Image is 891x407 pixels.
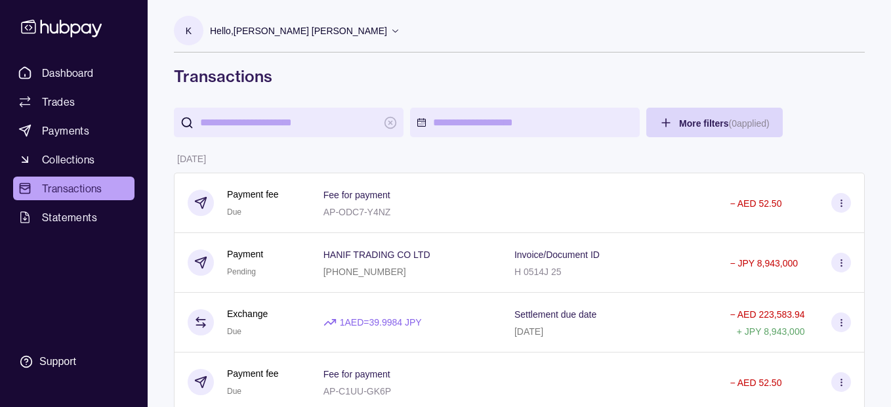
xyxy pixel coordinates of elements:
p: AP-ODC7-Y4NZ [323,207,391,217]
span: Statements [42,209,97,225]
span: Payments [42,123,89,139]
p: AP-C1UU-GK6P [323,386,391,396]
p: K [186,24,192,38]
p: Fee for payment [323,369,390,379]
a: Trades [13,90,135,114]
p: ( 0 applied) [728,118,769,129]
p: Settlement due date [514,309,596,320]
span: Due [227,207,241,217]
p: Hello, [PERSON_NAME] [PERSON_NAME] [210,24,387,38]
p: Payment fee [227,366,279,381]
div: Support [39,354,76,369]
a: Collections [13,148,135,171]
p: [DATE] [514,326,543,337]
span: Transactions [42,181,102,196]
h1: Transactions [174,66,865,87]
a: Payments [13,119,135,142]
span: Pending [227,267,256,276]
a: Transactions [13,177,135,200]
span: Dashboard [42,65,94,81]
p: Payment fee [227,187,279,202]
p: − AED 223,583.94 [730,309,804,320]
p: Exchange [227,307,268,321]
p: Payment [227,247,263,261]
p: Fee for payment [323,190,390,200]
span: Due [227,387,241,396]
span: More filters [679,118,770,129]
p: H 0514J 25 [514,267,562,277]
a: Statements [13,205,135,229]
p: HANIF TRADING CO LTD [323,249,430,260]
button: More filters(0applied) [646,108,783,137]
span: Due [227,327,241,336]
span: Collections [42,152,94,167]
a: Dashboard [13,61,135,85]
p: − AED 52.50 [730,377,781,388]
input: search [200,108,377,137]
p: − AED 52.50 [730,198,781,209]
p: + JPY 8,943,000 [737,326,805,337]
p: Invoice/Document ID [514,249,600,260]
a: Support [13,348,135,375]
p: [DATE] [177,154,206,164]
p: − JPY 8,943,000 [730,258,798,268]
p: [PHONE_NUMBER] [323,267,406,277]
p: 1 AED = 39.9984 JPY [340,315,422,330]
span: Trades [42,94,75,110]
